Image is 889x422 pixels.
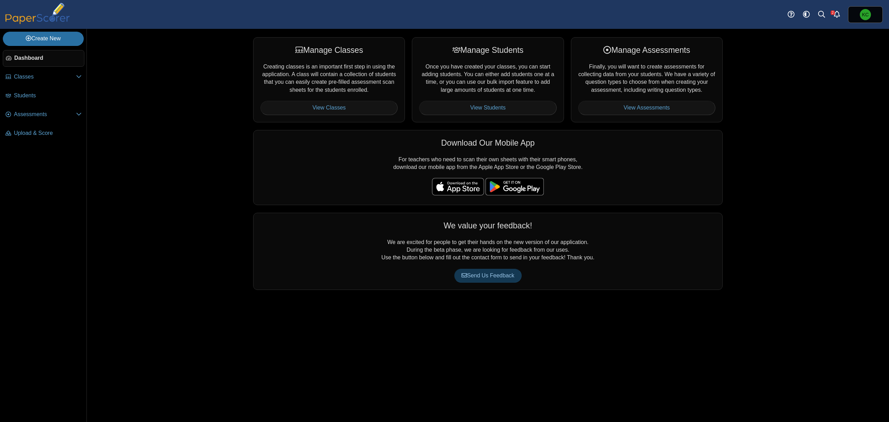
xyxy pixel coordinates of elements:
span: Dashboard [14,54,81,62]
a: Assessments [3,106,84,123]
a: Upload & Score [3,125,84,142]
div: Manage Assessments [578,44,715,56]
span: Upload & Score [14,129,82,137]
a: View Assessments [578,101,715,115]
span: Assessments [14,111,76,118]
div: We are excited for people to get their hands on the new version of our application. During the be... [253,213,723,290]
a: Alerts [829,7,845,22]
img: apple-store-badge.svg [432,178,484,195]
a: View Classes [260,101,398,115]
div: We value your feedback! [260,220,715,231]
a: PaperScorer [3,19,72,25]
div: Manage Students [419,44,556,56]
a: Create New [3,32,84,46]
a: Dashboard [3,50,84,67]
a: Kelly Charlton [848,6,883,23]
a: Send Us Feedback [454,269,522,283]
span: Send Us Feedback [462,273,514,278]
div: Once you have created your classes, you can start adding students. You can either add students on... [412,37,564,122]
span: Classes [14,73,76,81]
div: Finally, you will want to create assessments for collecting data from your students. We have a va... [571,37,723,122]
a: Classes [3,69,84,86]
img: google-play-badge.png [485,178,544,195]
span: Students [14,92,82,99]
div: Creating classes is an important first step in using the application. A class will contain a coll... [253,37,405,122]
a: View Students [419,101,556,115]
div: Download Our Mobile App [260,137,715,148]
img: PaperScorer [3,3,72,24]
div: For teachers who need to scan their own sheets with their smart phones, download our mobile app f... [253,130,723,205]
span: Kelly Charlton [860,9,871,20]
a: Students [3,88,84,104]
span: Kelly Charlton [862,12,869,17]
div: Manage Classes [260,44,398,56]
